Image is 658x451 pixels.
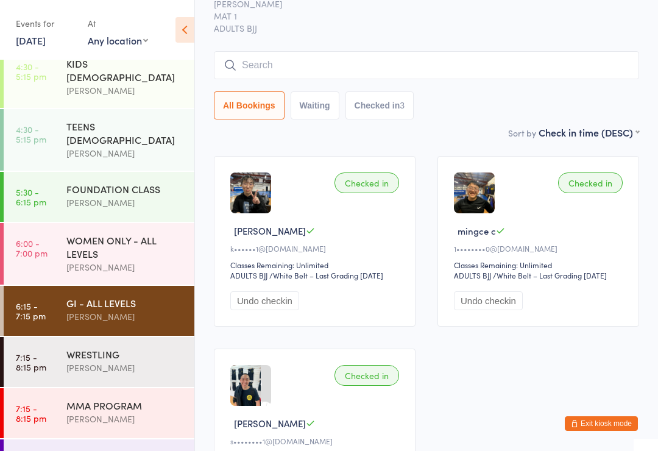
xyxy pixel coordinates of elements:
[66,347,184,361] div: WRESTLING
[214,22,639,34] span: ADULTS BJJ
[16,403,46,423] time: 7:15 - 8:15 pm
[230,365,261,406] img: image1600141333.png
[454,243,626,254] div: 1••••••••0@[DOMAIN_NAME]
[16,62,46,81] time: 4:30 - 5:15 pm
[66,196,184,210] div: [PERSON_NAME]
[66,57,184,83] div: KIDS [DEMOGRAPHIC_DATA]
[454,260,626,270] div: Classes Remaining: Unlimited
[230,291,299,310] button: Undo checkin
[16,124,46,144] time: 4:30 - 5:15 pm
[230,172,271,213] img: image1729238959.png
[88,13,148,34] div: At
[66,83,184,98] div: [PERSON_NAME]
[4,337,194,387] a: 7:15 -8:15 pmWRESTLING[PERSON_NAME]
[454,270,491,280] div: ADULTS BJJ
[454,172,495,213] img: image1727342404.png
[458,224,496,237] span: mingce c
[214,91,285,119] button: All Bookings
[66,412,184,426] div: [PERSON_NAME]
[66,182,184,196] div: FOUNDATION CLASS
[66,310,184,324] div: [PERSON_NAME]
[539,126,639,139] div: Check in time (DESC)
[16,187,46,207] time: 5:30 - 6:15 pm
[230,436,403,446] div: s••••••••1@[DOMAIN_NAME]
[334,172,399,193] div: Checked in
[66,296,184,310] div: GI - ALL LEVELS
[230,270,267,280] div: ADULTS BJJ
[16,352,46,372] time: 7:15 - 8:15 pm
[4,172,194,222] a: 5:30 -6:15 pmFOUNDATION CLASS[PERSON_NAME]
[4,388,194,438] a: 7:15 -8:15 pmMMA PROGRAM[PERSON_NAME]
[334,365,399,386] div: Checked in
[291,91,339,119] button: Waiting
[454,291,523,310] button: Undo checkin
[88,34,148,47] div: Any location
[565,416,638,431] button: Exit kiosk mode
[16,13,76,34] div: Events for
[214,10,620,22] span: MAT 1
[400,101,405,110] div: 3
[4,109,194,171] a: 4:30 -5:15 pmTEENS [DEMOGRAPHIC_DATA][PERSON_NAME]
[66,361,184,375] div: [PERSON_NAME]
[214,51,639,79] input: Search
[558,172,623,193] div: Checked in
[16,301,46,321] time: 6:15 - 7:15 pm
[4,46,194,108] a: 4:30 -5:15 pmKIDS [DEMOGRAPHIC_DATA][PERSON_NAME]
[66,233,184,260] div: WOMEN ONLY - ALL LEVELS
[493,270,607,280] span: / White Belt – Last Grading [DATE]
[345,91,414,119] button: Checked in3
[269,270,383,280] span: / White Belt – Last Grading [DATE]
[16,34,46,47] a: [DATE]
[230,260,403,270] div: Classes Remaining: Unlimited
[16,238,48,258] time: 6:00 - 7:00 pm
[66,399,184,412] div: MMA PROGRAM
[66,260,184,274] div: [PERSON_NAME]
[234,224,306,237] span: [PERSON_NAME]
[234,417,306,430] span: [PERSON_NAME]
[4,223,194,285] a: 6:00 -7:00 pmWOMEN ONLY - ALL LEVELS[PERSON_NAME]
[230,243,403,254] div: k••••••1@[DOMAIN_NAME]
[66,119,184,146] div: TEENS [DEMOGRAPHIC_DATA]
[4,286,194,336] a: 6:15 -7:15 pmGI - ALL LEVELS[PERSON_NAME]
[508,127,536,139] label: Sort by
[66,146,184,160] div: [PERSON_NAME]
